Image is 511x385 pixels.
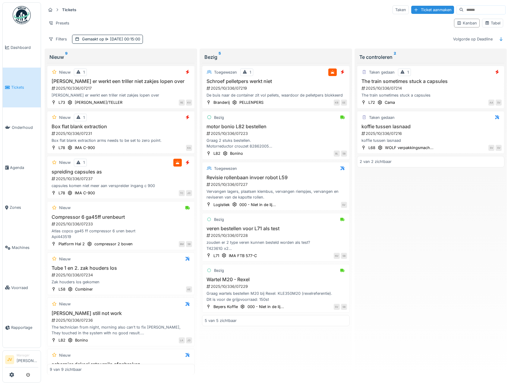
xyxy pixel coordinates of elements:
div: Graag 2 stuks bestellen. Motorreductor crouzet 82862005 [URL][DOMAIN_NAME] op vraag van [PERSON_N... [205,138,347,149]
div: WOLF verpakkingsmach... [385,145,434,151]
h3: scharnier deksel retoursilo afgebroken [50,361,192,367]
div: Volgorde op Deadline [450,35,495,43]
div: 2025/10/336/07237 [51,176,192,182]
div: Tabel [485,20,500,26]
div: [PERSON_NAME] er werkt een triller niet zakjes lopen over [50,92,192,98]
span: Voorraad [11,285,38,291]
div: Bezig [214,268,224,273]
div: Nieuw [59,205,71,211]
div: 2025/10/336/07236 [51,317,192,323]
div: SV [488,145,494,151]
div: 1 [83,69,85,75]
a: Voorraad [3,268,41,308]
li: [PERSON_NAME] [17,353,38,366]
div: NV [334,253,340,259]
h3: spreiding capsules as [50,169,192,175]
span: Tickets [11,84,38,90]
div: SV [334,304,340,310]
div: LA [179,337,185,343]
div: 5 van 5 zichtbaar [205,318,237,323]
div: SB [186,241,192,247]
div: SB [341,151,347,157]
div: RE [179,100,185,106]
a: Zones [3,188,41,228]
div: L58 [58,286,65,292]
div: Nieuw [59,160,71,165]
div: Nieuw [59,115,71,120]
div: Beyers Koffie [213,304,238,310]
div: 000 - Niet in de lij... [248,304,284,310]
div: SV [341,202,347,208]
div: Nieuw [59,69,71,75]
h3: motor bonio L82 bestellen [205,124,347,129]
h3: Compressor 6 ga45ff urenbeurt [50,214,192,220]
div: IMA C-900 [75,190,95,196]
span: Zones [10,205,38,210]
span: Rapportage [11,325,38,330]
div: L78 [58,190,65,196]
div: Bezig [214,217,224,222]
a: Machines [3,227,41,268]
div: Bonino [230,151,243,156]
div: 2025/10/336/07228 [206,233,347,238]
div: compressor 2 boven [94,241,133,247]
div: zouden er 2 type veren kunnen besteld worden als test? T42361G x2 T42602D x2 Niko [205,240,347,251]
div: TC [179,190,185,196]
sup: 2 [394,53,396,61]
h3: Revisie rollenbaan invoer robot L59 [205,175,347,180]
strong: Tickets [60,7,79,13]
div: 2025/10/336/07233 [51,221,192,227]
div: Nieuw [59,301,71,307]
span: Agenda [10,165,38,170]
div: AA [488,100,494,106]
div: Atlas copco ga45 ff compressor 6 uren beurt Api443519 [50,228,192,240]
div: L82 [213,151,220,156]
div: BM [179,241,185,247]
div: Te controleren [359,53,502,61]
div: Vervangen lagers, plaatsen klembus, vervangen riempjes, vervangen en reviseren van de kapotte rol... [205,189,347,200]
a: Rapportage [3,308,41,348]
div: 1 [407,69,409,75]
div: Toegewezen [214,69,237,75]
div: Toegewezen [214,166,237,171]
h3: Wartel M20 - Rexel [205,277,347,282]
div: Manager [17,353,38,358]
div: Taken [393,5,409,14]
h3: [PERSON_NAME] still not work [50,310,192,316]
a: Onderhoud [3,107,41,148]
div: L71 [213,253,219,259]
div: 2025/10/336/07234 [51,272,192,278]
div: L78 [58,145,65,151]
h3: Box flat blank extraction [50,124,192,129]
div: Nieuw [59,352,71,358]
div: SV [496,145,502,151]
div: IMA C-900 [75,145,95,151]
div: L82 [58,337,65,343]
div: Cama [385,100,395,105]
div: The technician from night, morning also can’t to fix [PERSON_NAME], They touched in the system wi... [50,324,192,336]
div: Ticket aanmaken [411,6,454,14]
sup: 9 [65,53,68,61]
div: De buis naar de container zit vol pellets, waardoor de pelletpers blokkeerd [205,92,347,98]
div: 9 van 9 zichtbaar [50,366,82,372]
h3: Schroef pelletpers werkt niet [205,78,347,84]
div: SB [341,304,347,310]
div: Logistiek [213,202,230,208]
div: KB [334,100,340,106]
li: JV [5,355,14,364]
div: 2025/10/336/07214 [361,85,502,91]
div: Zak houders los gekomen [50,279,192,285]
h3: koffie tussen lasnaad [360,124,502,129]
div: BL [334,151,340,157]
div: 2025/10/336/07223 [206,131,347,136]
div: Bezig [214,115,224,120]
div: Graag wartels bestellen M20 bij Rexel: KLE350M20 (rexelreferentie). Dit is voor de grijpvoorraad:... [205,291,347,302]
div: Combiner [75,286,93,292]
div: Branderij [213,100,230,105]
div: Nieuw [59,256,71,262]
div: JD [186,337,192,343]
div: Box flat blank extraction arms needs to be set to zero point. [50,138,192,143]
div: 2025/10/336/07219 [206,85,347,91]
div: IMA FTB 577-C [229,253,257,259]
h3: veren bestellen voor L71 als test [205,226,347,231]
